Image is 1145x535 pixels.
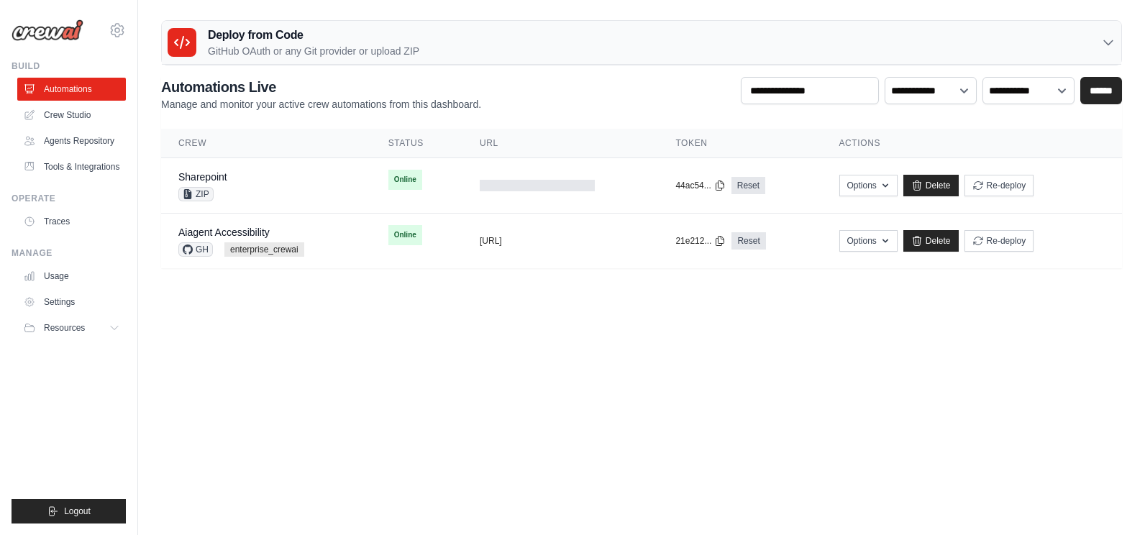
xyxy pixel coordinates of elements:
[224,242,304,257] span: enterprise_crewai
[44,322,85,334] span: Resources
[462,129,658,158] th: URL
[371,129,462,158] th: Status
[178,171,227,183] a: Sharepoint
[388,225,422,245] span: Online
[388,170,422,190] span: Online
[161,129,371,158] th: Crew
[178,242,213,257] span: GH
[17,265,126,288] a: Usage
[839,230,898,252] button: Options
[12,193,126,204] div: Operate
[822,129,1123,158] th: Actions
[161,77,481,97] h2: Automations Live
[675,235,726,247] button: 21e212...
[12,60,126,72] div: Build
[731,177,765,194] a: Reset
[12,499,126,523] button: Logout
[839,175,898,196] button: Options
[17,155,126,178] a: Tools & Integrations
[17,129,126,152] a: Agents Repository
[12,247,126,259] div: Manage
[731,232,765,250] a: Reset
[17,104,126,127] a: Crew Studio
[178,227,270,238] a: Aiagent Accessibility
[64,506,91,517] span: Logout
[178,187,214,201] span: ZIP
[12,19,83,41] img: Logo
[161,97,481,111] p: Manage and monitor your active crew automations from this dashboard.
[964,230,1034,252] button: Re-deploy
[903,230,959,252] a: Delete
[17,291,126,314] a: Settings
[17,210,126,233] a: Traces
[17,316,126,339] button: Resources
[675,180,725,191] button: 44ac54...
[208,27,419,44] h3: Deploy from Code
[208,44,419,58] p: GitHub OAuth or any Git provider or upload ZIP
[17,78,126,101] a: Automations
[964,175,1034,196] button: Re-deploy
[903,175,959,196] a: Delete
[658,129,821,158] th: Token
